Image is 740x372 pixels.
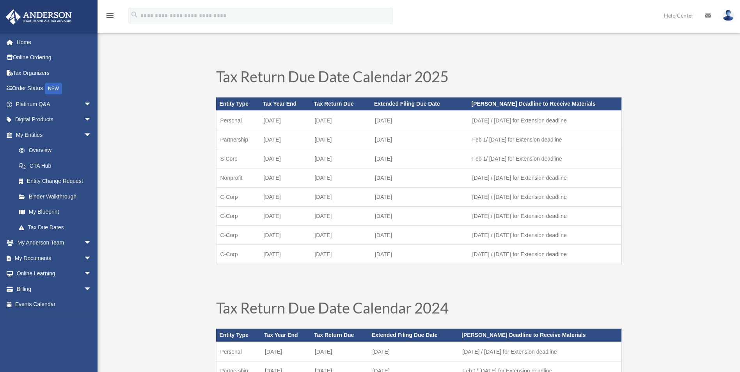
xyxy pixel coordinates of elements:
td: [DATE] [260,130,311,149]
img: Anderson Advisors Platinum Portal [4,9,74,25]
span: arrow_drop_down [84,96,99,112]
td: [DATE] [311,149,371,168]
span: arrow_drop_down [84,250,99,266]
th: Extended Filing Due Date [369,329,459,342]
a: Digital Productsarrow_drop_down [5,112,103,128]
th: Tax Return Due [311,329,369,342]
td: [DATE] [311,226,371,245]
a: Order StatusNEW [5,81,103,97]
h1: Tax Return Due Date Calendar 2025 [216,69,622,88]
a: My Documentsarrow_drop_down [5,250,103,266]
div: NEW [45,83,62,94]
span: arrow_drop_down [84,127,99,143]
td: [DATE] [371,149,468,168]
a: Entity Change Request [11,174,103,189]
th: Extended Filing Due Date [371,97,468,111]
a: Platinum Q&Aarrow_drop_down [5,96,103,112]
td: [DATE] [371,130,468,149]
a: Overview [11,143,103,158]
th: [PERSON_NAME] Deadline to Receive Materials [468,97,621,111]
td: [DATE] [371,207,468,226]
td: [DATE] [260,188,311,207]
td: Feb 1/ [DATE] for Extension deadline [468,130,621,149]
a: Events Calendar [5,297,103,312]
td: [DATE] [371,226,468,245]
td: C-Corp [216,226,260,245]
td: [DATE] [260,226,311,245]
a: Online Learningarrow_drop_down [5,266,103,282]
a: Billingarrow_drop_down [5,281,103,297]
td: [DATE] [311,188,371,207]
td: [DATE] / [DATE] for Extension deadline [468,168,621,188]
a: CTA Hub [11,158,103,174]
th: [PERSON_NAME] Deadline to Receive Materials [458,329,621,342]
td: [DATE] / [DATE] for Extension deadline [468,245,621,264]
td: [DATE] [371,111,468,130]
span: arrow_drop_down [84,281,99,297]
a: My Anderson Teamarrow_drop_down [5,235,103,251]
td: C-Corp [216,245,260,264]
td: C-Corp [216,188,260,207]
td: [DATE] [260,207,311,226]
td: S-Corp [216,149,260,168]
td: Nonprofit [216,168,260,188]
td: [DATE] / [DATE] for Extension deadline [468,226,621,245]
a: Tax Organizers [5,65,103,81]
td: [DATE] / [DATE] for Extension deadline [468,111,621,130]
td: [DATE] [311,168,371,188]
td: Personal [216,342,261,361]
td: [DATE] [261,342,311,361]
th: Tax Year End [260,97,311,111]
a: Online Ordering [5,50,103,66]
td: [DATE] [371,245,468,264]
td: [DATE] [260,168,311,188]
td: [DATE] [311,245,371,264]
td: C-Corp [216,207,260,226]
td: [DATE] [371,188,468,207]
td: [DATE] [371,168,468,188]
a: My Blueprint [11,204,103,220]
td: [DATE] / [DATE] for Extension deadline [458,342,621,361]
th: Tax Year End [261,329,311,342]
a: My Entitiesarrow_drop_down [5,127,103,143]
td: [DATE] [260,245,311,264]
a: Tax Due Dates [11,220,99,235]
a: Home [5,34,103,50]
span: arrow_drop_down [84,235,99,251]
td: Feb 1/ [DATE] for Extension deadline [468,149,621,168]
td: [DATE] [369,342,459,361]
td: [DATE] [260,149,311,168]
th: Entity Type [216,329,261,342]
td: [DATE] / [DATE] for Extension deadline [468,188,621,207]
td: [DATE] [311,111,371,130]
td: [DATE] [311,342,369,361]
th: Tax Return Due [311,97,371,111]
td: [DATE] [311,130,371,149]
h1: Tax Return Due Date Calendar 2024 [216,300,622,319]
td: [DATE] [260,111,311,130]
span: arrow_drop_down [84,266,99,282]
a: Binder Walkthrough [11,189,103,204]
td: [DATE] / [DATE] for Extension deadline [468,207,621,226]
td: Personal [216,111,260,130]
span: arrow_drop_down [84,112,99,128]
th: Entity Type [216,97,260,111]
i: menu [105,11,115,20]
i: search [130,11,139,19]
img: User Pic [722,10,734,21]
td: [DATE] [311,207,371,226]
a: menu [105,14,115,20]
td: Partnership [216,130,260,149]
